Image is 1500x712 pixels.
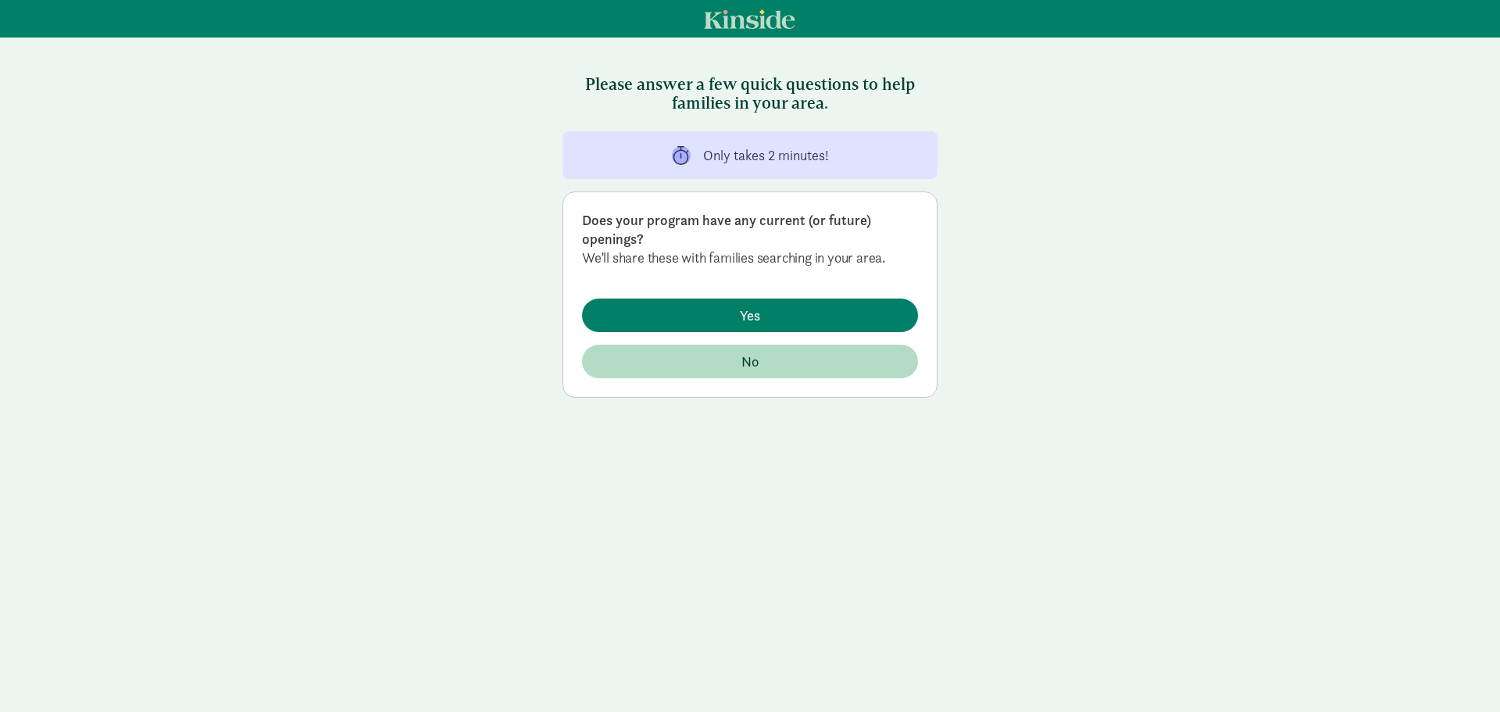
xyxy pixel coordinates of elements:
span: Yes [740,305,760,326]
button: No [582,345,918,378]
div: Only takes 2 minutes! [703,145,829,166]
button: Yes [582,299,918,332]
span: No [741,351,759,372]
p: Does your program have any current (or future) openings? [582,211,918,249]
h3: Please answer a few quick questions to help families in your area. [562,75,937,113]
p: We’ll share these with families searching in your area. [582,249,918,267]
